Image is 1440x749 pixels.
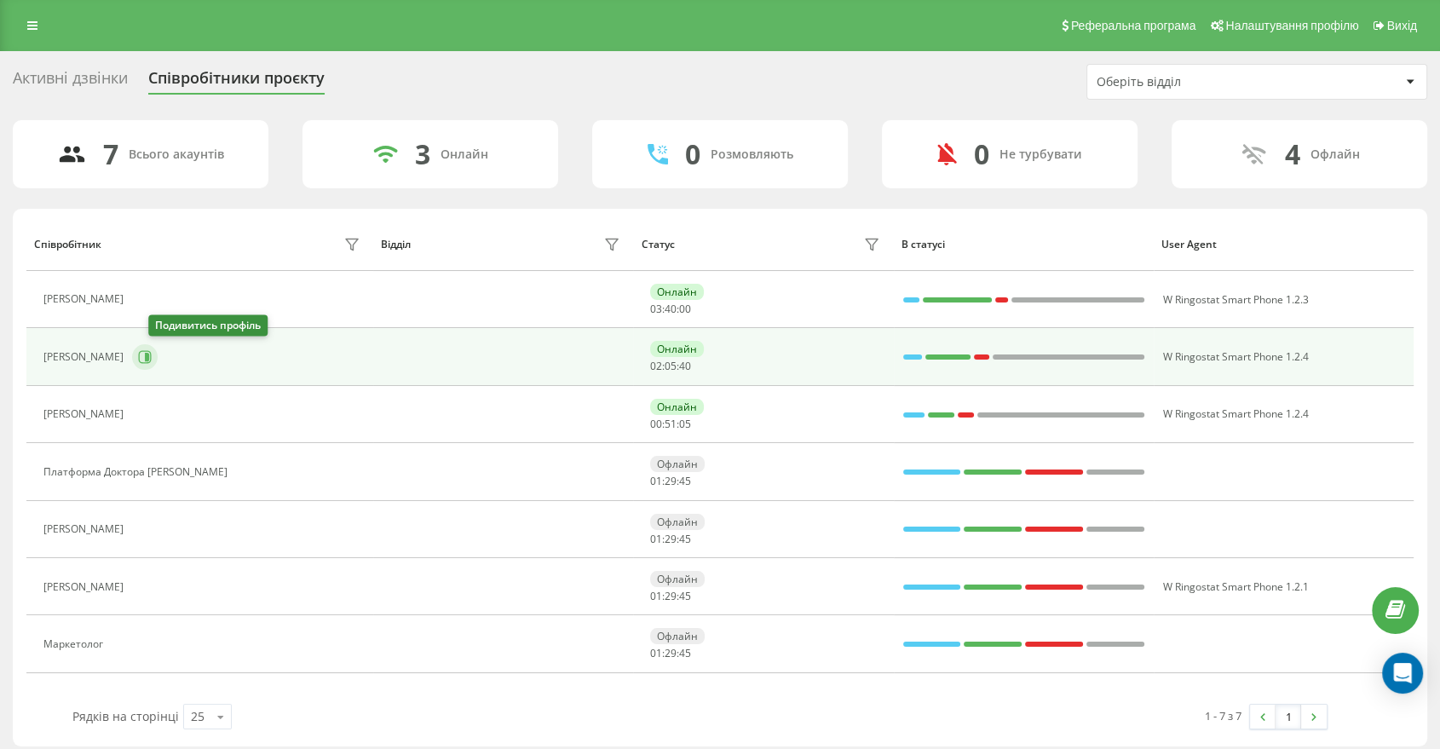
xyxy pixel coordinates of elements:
div: Онлайн [650,341,704,357]
div: Онлайн [650,284,704,300]
span: 45 [679,646,691,660]
div: Всього акаунтів [129,147,224,162]
div: Оберіть відділ [1097,75,1300,89]
span: Реферальна програма [1071,19,1196,32]
span: 45 [679,474,691,488]
span: 45 [679,532,691,546]
span: 00 [650,417,662,431]
div: Маркетолог [43,638,107,650]
div: Офлайн [1310,147,1360,162]
a: 1 [1276,705,1301,729]
div: 25 [191,708,204,725]
span: 51 [665,417,677,431]
span: Вихід [1387,19,1417,32]
div: Платформа Доктора [PERSON_NAME] [43,466,232,478]
div: Не турбувати [999,147,1082,162]
span: 29 [665,646,677,660]
span: 45 [679,589,691,603]
span: 29 [665,532,677,546]
span: 05 [679,417,691,431]
div: : : [650,533,691,545]
span: 29 [665,589,677,603]
div: Активні дзвінки [13,69,128,95]
span: 01 [650,474,662,488]
div: [PERSON_NAME] [43,523,128,535]
div: Онлайн [441,147,488,162]
div: : : [650,303,691,315]
div: Співробітники проєкту [148,69,325,95]
span: 40 [679,359,691,373]
div: 7 [103,138,118,170]
div: Офлайн [650,456,705,472]
div: : : [650,418,691,430]
div: 0 [685,138,700,170]
div: Подивитись профіль [148,315,268,337]
span: W Ringostat Smart Phone 1.2.1 [1163,579,1309,594]
div: User Agent [1161,239,1405,251]
span: W Ringostat Smart Phone 1.2.4 [1163,349,1309,364]
div: [PERSON_NAME] [43,351,128,363]
span: 01 [650,646,662,660]
div: Офлайн [650,571,705,587]
div: 3 [415,138,430,170]
div: : : [650,475,691,487]
div: Співробітник [34,239,101,251]
div: Розмовляють [711,147,793,162]
span: W Ringostat Smart Phone 1.2.4 [1163,406,1309,421]
div: Онлайн [650,399,704,415]
div: 1 - 7 з 7 [1205,707,1241,724]
span: Налаштування профілю [1225,19,1358,32]
span: 03 [650,302,662,316]
div: Відділ [381,239,411,251]
span: Рядків на сторінці [72,708,179,724]
div: [PERSON_NAME] [43,581,128,593]
div: 4 [1285,138,1300,170]
div: Статус [642,239,675,251]
span: 01 [650,589,662,603]
div: Open Intercom Messenger [1382,653,1423,694]
div: Офлайн [650,628,705,644]
span: 05 [665,359,677,373]
div: Офлайн [650,514,705,530]
span: 29 [665,474,677,488]
div: [PERSON_NAME] [43,408,128,420]
div: : : [650,591,691,602]
div: : : [650,648,691,660]
div: [PERSON_NAME] [43,293,128,305]
span: 02 [650,359,662,373]
div: В статусі [901,239,1145,251]
span: 40 [665,302,677,316]
div: 0 [974,138,989,170]
div: : : [650,360,691,372]
span: 00 [679,302,691,316]
span: 01 [650,532,662,546]
span: W Ringostat Smart Phone 1.2.3 [1163,292,1309,307]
